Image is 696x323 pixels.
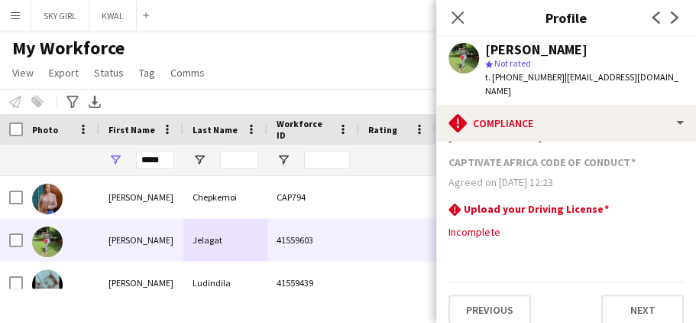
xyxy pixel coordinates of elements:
div: [PERSON_NAME] [99,262,183,304]
div: 41559603 [267,219,359,261]
span: Rating [368,124,397,135]
div: [PERSON_NAME] [99,176,183,218]
img: Caren Chepkemoi Chepkemoi [32,184,63,214]
a: Status [88,63,130,83]
a: Comms [164,63,211,83]
span: View [12,66,34,80]
div: Chepkemoi [183,176,267,218]
a: Tag [133,63,161,83]
button: Open Filter Menu [277,153,290,167]
span: My Workforce [12,37,125,60]
input: First Name Filter Input [136,151,174,169]
span: Not rated [494,57,531,69]
button: Open Filter Menu [108,153,122,167]
div: Incomplete [448,225,684,239]
span: Last Name [193,124,238,135]
button: KWAL [89,1,137,31]
span: First Name [108,124,155,135]
input: Last Name Filter Input [220,151,258,169]
a: View [6,63,40,83]
span: Workforce ID [277,118,332,141]
span: Export [49,66,79,80]
div: Jelagat [183,219,267,261]
div: Ludindila [183,262,267,304]
span: t. [PHONE_NUMBER] [485,71,565,83]
div: [PERSON_NAME] [99,219,183,261]
img: Caren Ludindila [32,269,63,300]
h3: Upload your Driving License [464,202,609,216]
div: Agreed on [DATE] 12:23 [448,175,684,189]
h3: CAPTIVATE AFRICA CODE OF CONDUCT [448,155,636,169]
div: Compliance [436,105,696,142]
div: [PERSON_NAME] [485,43,588,57]
span: Tag [139,66,155,80]
input: Workforce ID Filter Input [304,151,350,169]
button: SKY GIRL [31,1,89,31]
span: | [EMAIL_ADDRESS][DOMAIN_NAME] [485,71,678,96]
div: CAP794 [267,176,359,218]
a: Export [43,63,85,83]
span: Photo [32,124,58,135]
h3: Profile [436,8,696,28]
span: Status [94,66,124,80]
button: Open Filter Menu [193,153,206,167]
div: 41559439 [267,262,359,304]
img: Caren Jelagat [32,227,63,257]
app-action-btn: Export XLSX [86,93,104,111]
span: Comms [170,66,205,80]
app-action-btn: Advanced filters [63,93,82,111]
